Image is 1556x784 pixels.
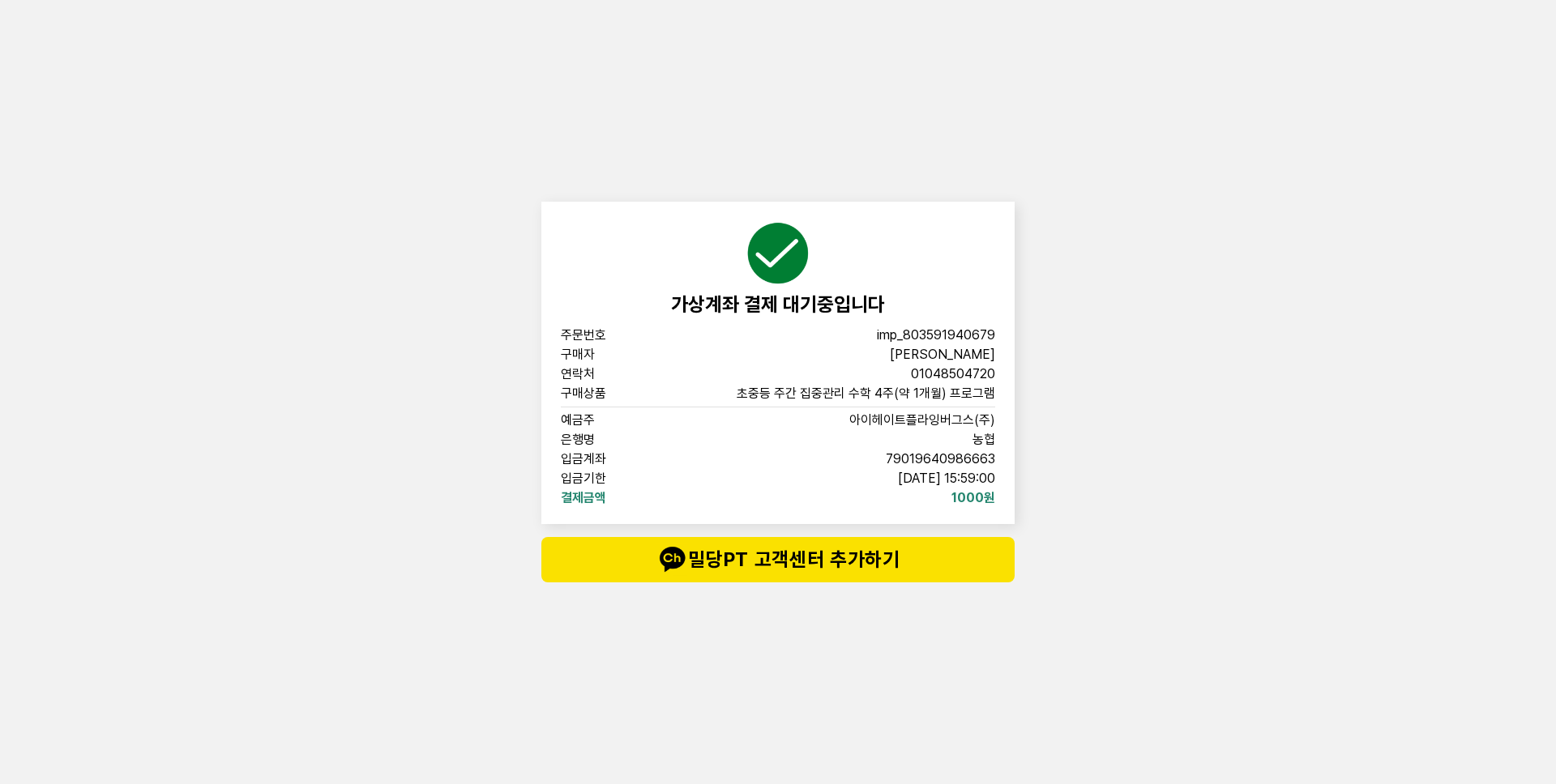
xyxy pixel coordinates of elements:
[541,537,1015,582] button: talk밀당PT 고객센터 추가하기
[951,492,995,505] span: 1000원
[561,414,665,427] span: 예금주
[671,292,885,316] span: 가상계좌 결제 대기중입니다
[561,453,665,466] span: 입금계좌
[886,453,995,466] span: 79019640986663
[561,472,665,485] span: 입금기한
[972,433,995,446] span: 농협
[911,368,995,381] span: 01048504720
[737,387,995,400] span: 초중등 주간 집중관리 수학 4주(약 1개월) 프로그램
[561,348,665,361] span: 구매자
[890,348,995,361] span: [PERSON_NAME]
[877,329,995,342] span: imp_803591940679
[561,368,665,381] span: 연락처
[561,433,665,446] span: 은행명
[898,472,995,485] span: [DATE] 15:59:00
[561,492,665,505] span: 결제금액
[561,329,665,342] span: 주문번호
[561,387,665,400] span: 구매상품
[656,543,688,576] img: talk
[574,543,982,576] span: 밀당PT 고객센터 추가하기
[746,221,810,286] img: succeed
[849,414,995,427] span: 아이헤이트플라잉버그스(주)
